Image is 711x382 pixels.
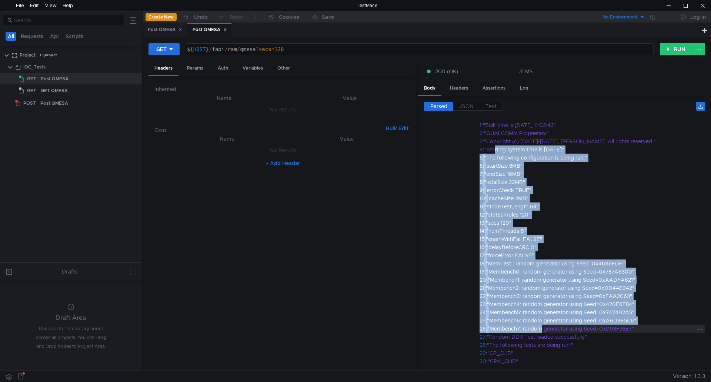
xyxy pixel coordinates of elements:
div: 5 [480,154,483,162]
th: Value [288,94,411,103]
input: Search... [14,16,120,24]
div: Redo [230,13,243,21]
button: GET [148,43,180,55]
div: IOC_Tests [23,61,46,73]
div: 17 [480,251,484,259]
div: Log In [690,13,706,21]
div: 25 [480,316,485,325]
div: 14 [480,227,485,235]
button: Create New [146,13,177,21]
div: Post QMESA [40,98,68,109]
div: 23 [480,300,485,308]
div: GET QMESA [41,85,68,96]
div: 7 [480,170,483,178]
div: No Environment [602,14,638,21]
div: GET [156,45,167,53]
button: No Environment [594,11,645,23]
div: 22 [480,292,485,300]
div: Params [181,61,209,75]
div: 30 [480,357,486,365]
div: Cookies [279,13,299,21]
button: + Add Header [263,159,303,168]
button: Scripts [63,32,86,41]
button: Undo [177,11,213,23]
th: Name [166,134,288,143]
div: 28 [480,341,485,349]
div: Undo [194,13,208,21]
span: 200 (OK) [435,67,458,76]
div: Headers [444,81,474,95]
div: 1 [480,121,481,129]
div: Post QMESA [148,26,182,34]
div: 27 [480,333,485,341]
div: E:\Project [40,50,57,61]
div: 12 [480,211,484,219]
span: GET [27,85,36,96]
div: 6 [480,162,483,170]
div: 13 [480,219,484,227]
span: Version: 1.3.3 [673,371,705,382]
div: Body [418,81,441,96]
button: Redo [213,11,248,23]
h6: Inherited [154,85,411,94]
button: Requests [19,32,46,41]
div: 18 [480,259,484,268]
div: 9 [480,186,483,194]
th: Value [288,134,405,143]
div: Variables [237,61,269,75]
div: Project [20,50,36,61]
div: Log [514,81,534,95]
div: 3 [480,137,483,145]
span: Text [485,103,497,110]
nz-embed-empty: No Results [270,106,296,113]
div: 21 [480,284,484,292]
div: 29 [480,349,486,357]
button: Api [48,32,61,41]
div: 24 [480,308,486,316]
div: Auth [212,61,234,75]
div: 16 [480,243,485,251]
div: 31 MS [519,68,533,75]
div: 15 [480,235,484,243]
div: 19 [480,268,485,276]
span: GET [27,73,36,84]
button: RUN [660,43,693,55]
div: Save [322,14,334,20]
div: Post QMESA [41,73,69,84]
h6: Own [154,125,383,134]
div: Assertions [477,81,511,95]
div: Other [271,61,296,75]
div: 20 [480,276,486,284]
div: 2 [480,129,483,137]
span: Parsed [430,103,447,110]
span: JSON [459,103,474,110]
div: 26 [480,325,486,333]
div: 4 [480,145,483,154]
div: 11 [480,202,483,211]
div: Drafts [62,267,77,276]
nz-embed-empty: No Results [270,147,296,154]
div: 10 [480,194,485,202]
th: Name [160,94,288,103]
div: Post QMESA [193,26,227,34]
button: All [6,32,16,41]
button: Bulk Edit [383,124,411,133]
span: POST [23,98,36,109]
div: Headers [148,61,178,76]
div: 8 [480,178,483,186]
